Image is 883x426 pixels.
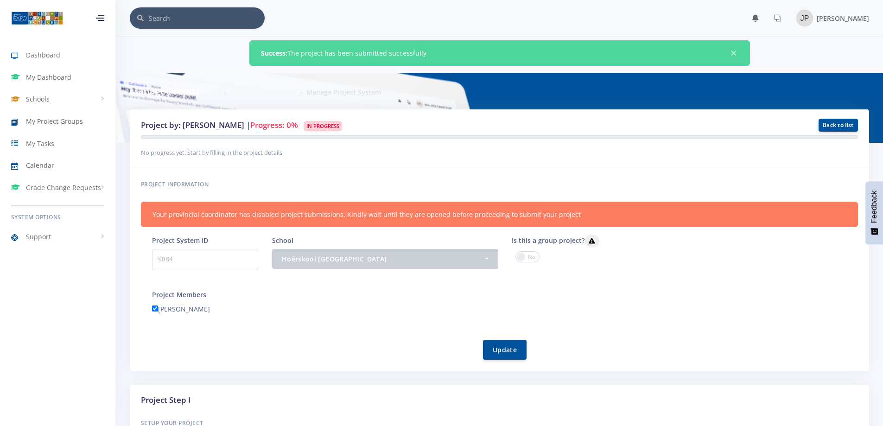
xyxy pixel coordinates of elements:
li: Manage Project System [297,87,381,97]
span: × [729,49,738,58]
strong: Success: [261,49,287,57]
h6: Manage Project [130,84,200,98]
img: ... [11,11,63,25]
span: My Project Groups [26,116,83,126]
p: 9884 [152,249,258,270]
a: Back to list [819,119,858,132]
label: Is this a group project? [512,235,599,248]
button: Hoërskool Lydenburg [272,249,498,269]
div: The project has been submitted successfully [249,40,750,66]
span: Feedback [870,191,878,223]
h3: Project Step I [141,394,858,406]
span: Schools [26,94,50,104]
h6: Project information [141,178,858,191]
input: [PERSON_NAME] [152,305,158,312]
span: My Tasks [26,139,54,148]
button: Is this a group project? [584,235,599,248]
button: Update [483,340,527,360]
span: [PERSON_NAME] [817,14,869,23]
input: Search [149,7,265,29]
span: Grade Change Requests [26,183,101,192]
span: Progress: 0% [250,120,298,130]
span: In Progress [304,121,342,131]
label: [PERSON_NAME] [152,304,210,314]
span: Support [26,232,51,242]
a: Image placeholder [PERSON_NAME] [789,8,869,28]
small: No progress yet. Start by filling in the project details [141,148,282,157]
label: School [272,235,293,245]
label: Project System ID [152,235,208,245]
span: Calendar [26,160,54,170]
img: Image placeholder [796,10,813,26]
label: Project Members [152,290,206,299]
button: Close [729,49,738,58]
span: Dashboard [26,50,60,60]
span: My Dashboard [26,72,71,82]
h6: System Options [11,213,104,222]
div: Hoërskool [GEOGRAPHIC_DATA] [282,254,483,264]
nav: breadcrumb [213,87,381,97]
button: Feedback - Show survey [865,181,883,244]
h3: Project by: [PERSON_NAME] | [141,119,614,131]
a: Project Management [230,88,297,96]
div: Your provincial coordinator has disabled project submissions. Kindly wait until they are opened b... [141,202,858,227]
